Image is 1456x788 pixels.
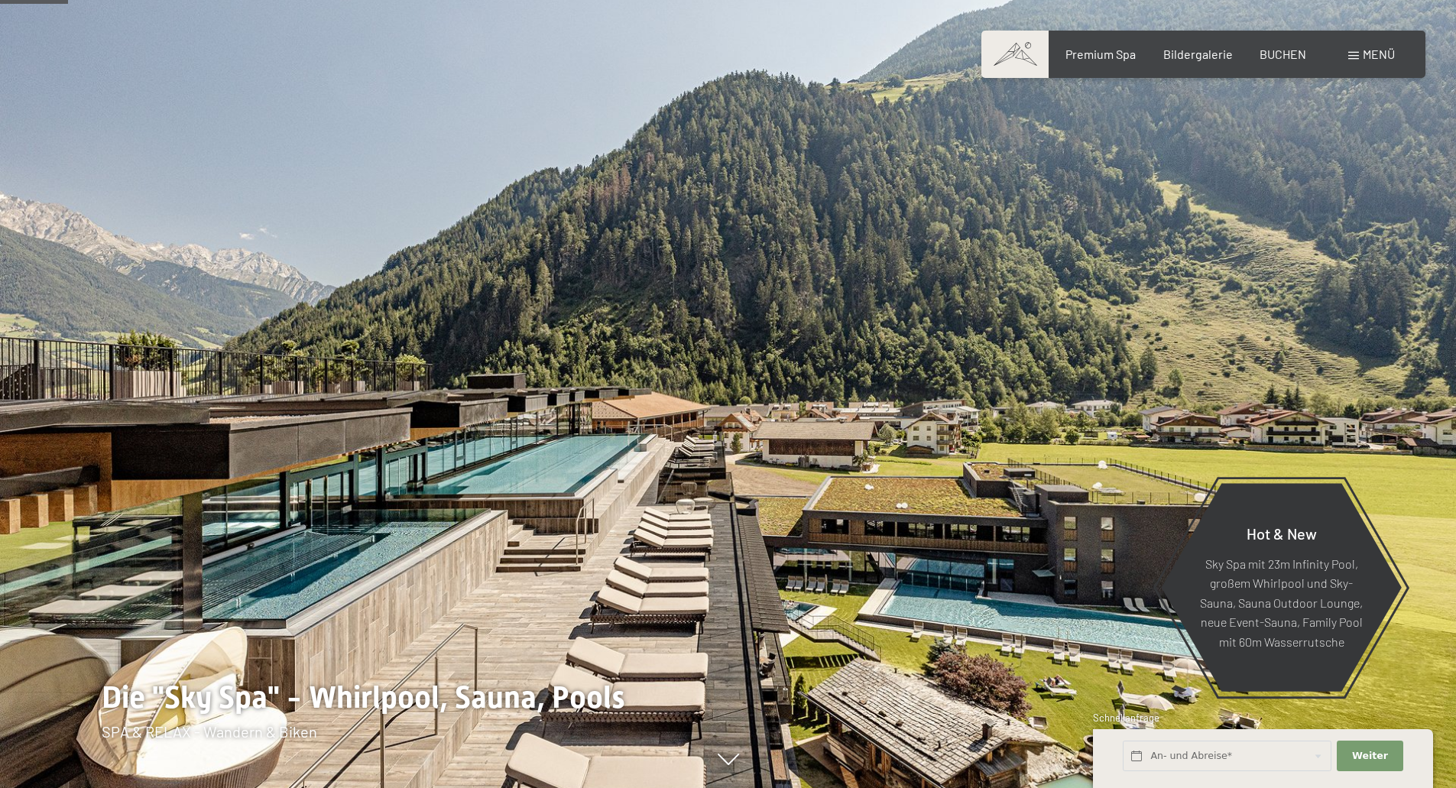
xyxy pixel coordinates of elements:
span: Menü [1363,47,1395,61]
a: BUCHEN [1260,47,1306,61]
a: Hot & New Sky Spa mit 23m Infinity Pool, großem Whirlpool und Sky-Sauna, Sauna Outdoor Lounge, ne... [1160,482,1402,692]
span: Schnellanfrage [1093,712,1159,724]
span: Weiter [1352,749,1388,763]
a: Bildergalerie [1163,47,1233,61]
button: Weiter [1337,741,1402,772]
a: Premium Spa [1065,47,1136,61]
p: Sky Spa mit 23m Infinity Pool, großem Whirlpool und Sky-Sauna, Sauna Outdoor Lounge, neue Event-S... [1198,553,1364,651]
span: Hot & New [1247,524,1317,542]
